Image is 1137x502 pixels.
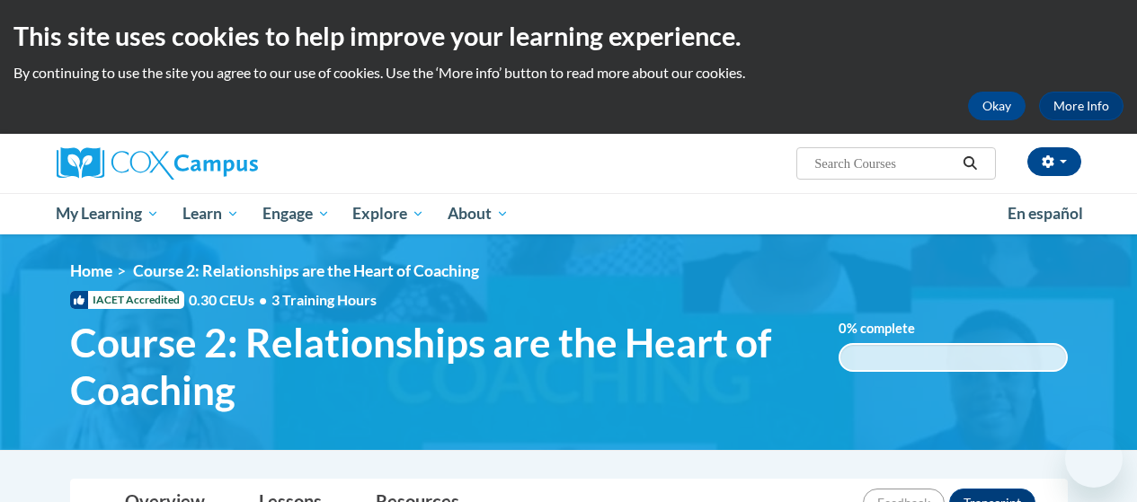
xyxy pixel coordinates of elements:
span: • [259,291,267,308]
a: My Learning [45,193,172,234]
button: Account Settings [1027,147,1081,176]
span: Course 2: Relationships are the Heart of Coaching [133,261,479,280]
a: About [436,193,520,234]
span: 0 [839,321,847,336]
a: En español [996,195,1095,233]
a: Engage [251,193,342,234]
span: Engage [262,203,330,225]
label: % complete [839,319,942,339]
button: Search [956,153,983,174]
a: Explore [341,193,436,234]
span: Learn [182,203,239,225]
span: About [448,203,509,225]
iframe: Button to launch messaging window [1065,430,1123,488]
p: By continuing to use the site you agree to our use of cookies. Use the ‘More info’ button to read... [13,63,1124,83]
a: Learn [171,193,251,234]
span: My Learning [56,203,159,225]
span: Course 2: Relationships are the Heart of Coaching [70,319,812,414]
span: 3 Training Hours [271,291,377,308]
input: Search Courses [813,153,956,174]
button: Okay [968,92,1026,120]
a: More Info [1039,92,1124,120]
span: Explore [352,203,424,225]
span: 0.30 CEUs [189,290,271,310]
a: Home [70,261,112,280]
div: Main menu [43,193,1095,234]
h2: This site uses cookies to help improve your learning experience. [13,18,1124,54]
span: IACET Accredited [70,291,184,309]
span: En español [1008,204,1083,223]
img: Cox Campus [57,147,258,180]
a: Cox Campus [57,147,380,180]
